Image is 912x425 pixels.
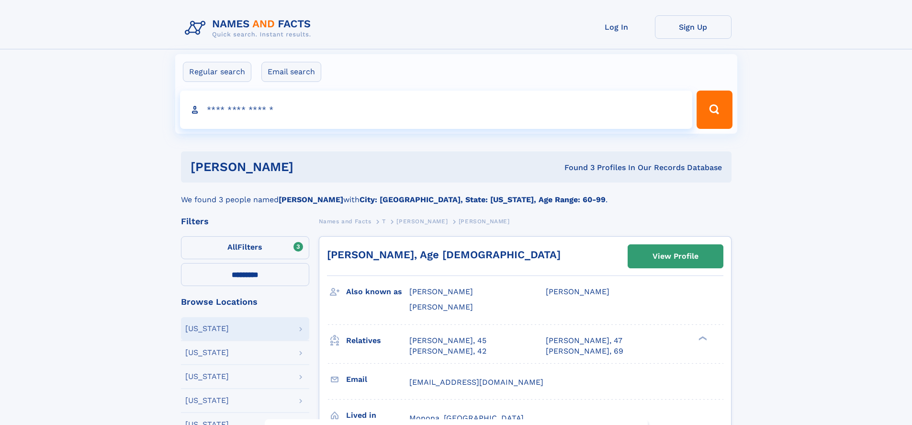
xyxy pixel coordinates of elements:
h3: Relatives [346,333,409,349]
div: [US_STATE] [185,397,229,404]
a: [PERSON_NAME], 42 [409,346,486,356]
span: [PERSON_NAME] [409,302,473,311]
div: Found 3 Profiles In Our Records Database [429,162,722,173]
div: ❯ [696,335,708,341]
div: Filters [181,217,309,226]
div: [US_STATE] [185,373,229,380]
span: [PERSON_NAME] [409,287,473,296]
a: T [382,215,386,227]
h3: Lived in [346,407,409,424]
h3: Email [346,371,409,388]
h3: Also known as [346,284,409,300]
a: [PERSON_NAME], 69 [546,346,623,356]
a: View Profile [628,245,723,268]
a: [PERSON_NAME] [396,215,448,227]
span: All [227,242,237,252]
a: Log In [578,15,655,39]
label: Filters [181,236,309,259]
a: Names and Facts [319,215,372,227]
a: [PERSON_NAME], Age [DEMOGRAPHIC_DATA] [327,249,561,261]
span: Monona, [GEOGRAPHIC_DATA] [409,414,524,423]
b: City: [GEOGRAPHIC_DATA], State: [US_STATE], Age Range: 60-99 [360,195,606,204]
label: Regular search [183,62,251,82]
b: [PERSON_NAME] [279,195,343,204]
span: [PERSON_NAME] [396,218,448,225]
a: [PERSON_NAME], 47 [546,335,622,346]
a: [PERSON_NAME], 45 [409,335,486,346]
div: [US_STATE] [185,325,229,333]
input: search input [180,91,693,129]
span: [PERSON_NAME] [546,287,609,296]
label: Email search [261,62,321,82]
div: We found 3 people named with . [181,183,732,206]
span: [EMAIL_ADDRESS][DOMAIN_NAME] [409,378,543,387]
div: Browse Locations [181,298,309,306]
h1: [PERSON_NAME] [191,161,429,173]
img: Logo Names and Facts [181,15,319,41]
button: Search Button [697,91,732,129]
span: T [382,218,386,225]
div: View Profile [653,245,698,267]
div: [US_STATE] [185,349,229,356]
a: Sign Up [655,15,732,39]
span: [PERSON_NAME] [459,218,510,225]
